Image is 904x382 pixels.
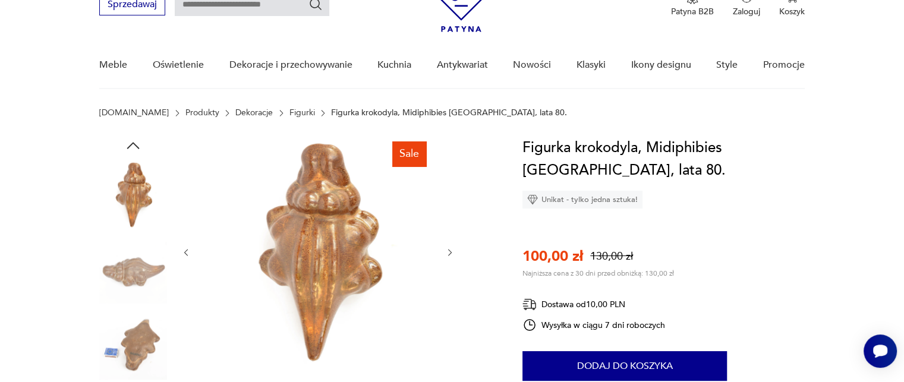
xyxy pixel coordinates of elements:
img: Zdjęcie produktu Figurka krokodyla, Midiphibies Niemcy, lata 80. [99,236,167,304]
a: Style [716,42,738,88]
div: Sale [392,141,426,166]
div: Wysyłka w ciągu 7 dni roboczych [522,318,665,332]
a: Produkty [185,108,219,118]
p: Zaloguj [733,6,760,17]
p: 130,00 zł [590,249,633,264]
img: Zdjęcie produktu Figurka krokodyla, Midiphibies Niemcy, lata 80. [203,137,433,366]
iframe: Smartsupp widget button [864,334,897,368]
img: Ikona diamentu [527,194,538,205]
img: Zdjęcie produktu Figurka krokodyla, Midiphibies Niemcy, lata 80. [99,312,167,380]
a: Klasyki [577,42,606,88]
p: Koszyk [779,6,805,17]
a: Ikony designu [631,42,691,88]
a: Dekoracje i przechowywanie [229,42,352,88]
p: Figurka krokodyla, Midiphibies [GEOGRAPHIC_DATA], lata 80. [331,108,567,118]
a: Sprzedawaj [99,1,165,10]
h1: Figurka krokodyla, Midiphibies [GEOGRAPHIC_DATA], lata 80. [522,137,805,182]
button: Dodaj do koszyka [522,351,727,381]
div: Dostawa od 10,00 PLN [522,297,665,312]
a: Kuchnia [377,42,411,88]
a: [DOMAIN_NAME] [99,108,169,118]
p: Najniższa cena z 30 dni przed obniżką: 130,00 zł [522,269,674,278]
a: Dekoracje [235,108,273,118]
a: Antykwariat [437,42,488,88]
a: Nowości [513,42,551,88]
p: 100,00 zł [522,247,583,266]
a: Figurki [289,108,315,118]
div: Unikat - tylko jedna sztuka! [522,191,642,209]
img: Ikona dostawy [522,297,537,312]
a: Promocje [763,42,805,88]
p: Patyna B2B [671,6,714,17]
a: Meble [99,42,127,88]
a: Oświetlenie [153,42,204,88]
img: Zdjęcie produktu Figurka krokodyla, Midiphibies Niemcy, lata 80. [99,160,167,228]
